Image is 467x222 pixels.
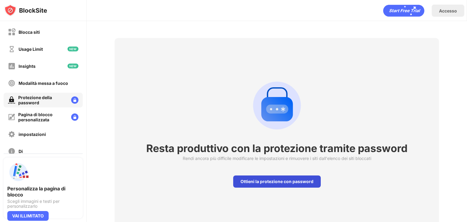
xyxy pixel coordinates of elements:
[18,95,66,105] div: Protezione della password
[383,5,424,17] div: animation
[8,45,16,53] img: time-usage-off.svg
[8,130,16,138] img: settings-off.svg
[8,147,16,155] img: about-off.svg
[19,132,46,137] div: impostazioni
[8,113,15,121] img: customize-block-page-off.svg
[8,79,16,87] img: focus-off.svg
[233,175,321,188] div: Ottieni la protezione con password
[19,29,40,35] div: Blocca siti
[439,8,457,13] div: Accesso
[8,62,16,70] img: insights-off.svg
[18,112,66,122] div: Pagina di blocco personalizzata
[248,76,306,135] div: animation
[7,161,29,183] img: push-custom-page.svg
[146,142,407,154] div: Resta produttivo con la protezione tramite password
[7,199,79,209] div: Scegli immagini e testi per personalizzarlo
[67,64,78,68] img: new-icon.svg
[19,64,36,69] div: Insights
[8,96,15,104] img: password-protection-on.svg
[7,211,49,221] div: VAI ILLIMITATO
[183,156,371,161] div: Rendi ancora più difficile modificare le impostazioni e rimuovere i siti dall'elenco dei siti blo...
[19,47,43,52] div: Usage Limit
[71,113,78,121] img: lock-menu.svg
[19,81,68,86] div: Modalità messa a fuoco
[8,28,16,36] img: block-off.svg
[7,186,79,198] div: Personalizza la pagina di blocco
[67,47,78,51] img: new-icon.svg
[71,96,78,104] img: lock-menu.svg
[4,4,47,16] img: logo-blocksite.svg
[19,149,23,154] div: Di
